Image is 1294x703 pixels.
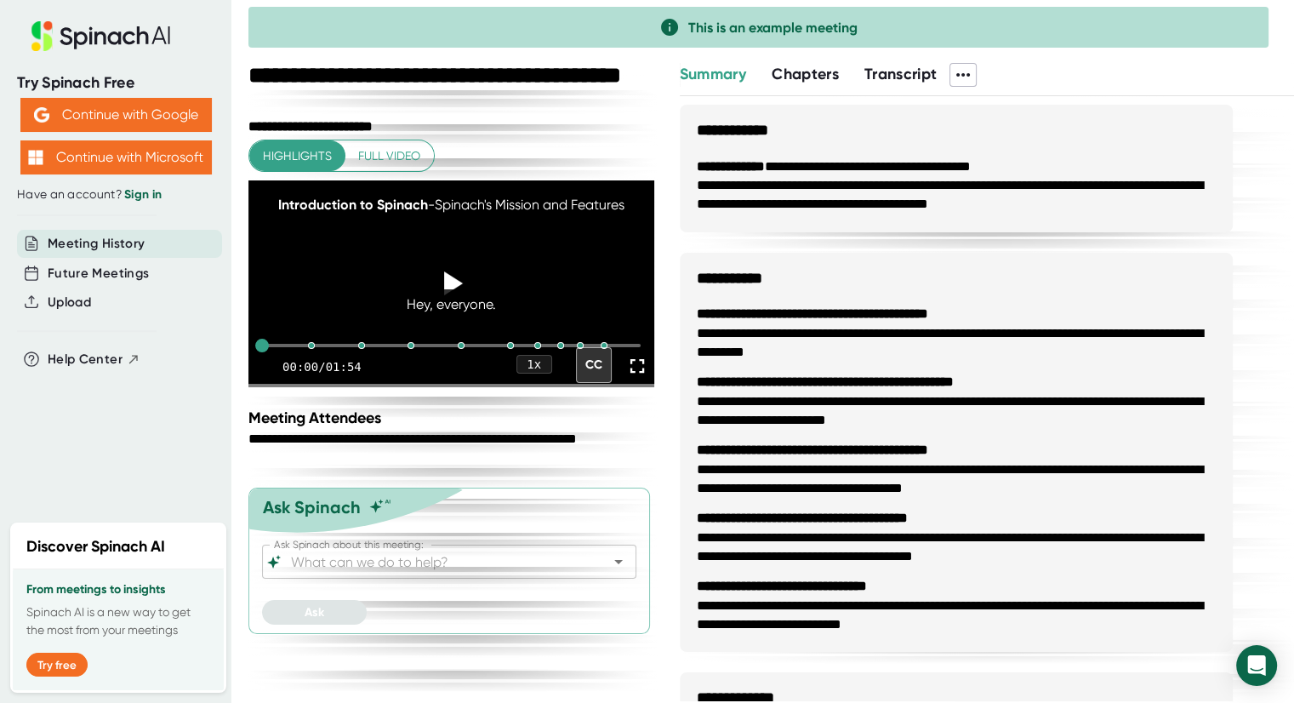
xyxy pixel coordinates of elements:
span: Help Center [48,350,123,369]
h3: From meetings to insights [26,583,210,597]
button: Summary [680,63,746,86]
div: Meeting Attendees [248,409,658,427]
button: Future Meetings [48,264,149,283]
span: Highlights [263,146,332,167]
button: Continue with Microsoft [20,140,212,174]
span: Chapters [772,65,839,83]
a: Sign in [124,187,162,202]
p: Spinach AI is a new way to get the most from your meetings [26,603,210,639]
span: Ask [305,605,324,620]
h2: Discover Spinach AI [26,535,165,558]
button: Meeting History [48,234,145,254]
button: Help Center [48,350,140,369]
div: 00:00 / 01:54 [282,360,362,374]
span: This is an example meeting [688,20,858,36]
img: Aehbyd4JwY73AAAAAElFTkSuQmCC [34,107,49,123]
button: Ask [262,600,367,625]
button: Continue with Google [20,98,212,132]
span: Transcript [864,65,938,83]
button: Transcript [864,63,938,86]
button: Full video [345,140,434,172]
span: Full video [358,146,420,167]
span: Introduction to Spinach [278,197,428,213]
div: Have an account? [17,187,214,203]
div: Open Intercom Messenger [1236,645,1277,686]
div: CC [576,347,612,383]
div: 1 x [516,355,552,374]
div: - Spinach's Mission and Features [278,196,624,214]
button: Open [607,550,630,574]
span: Summary [680,65,746,83]
button: Try free [26,653,88,677]
button: Chapters [772,63,839,86]
button: Highlights [249,140,345,172]
input: What can we do to help? [288,550,581,574]
div: Hey, everyone. [393,289,510,319]
div: Ask Spinach [263,497,361,517]
button: Upload [48,293,91,312]
div: Try Spinach Free [17,73,214,93]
